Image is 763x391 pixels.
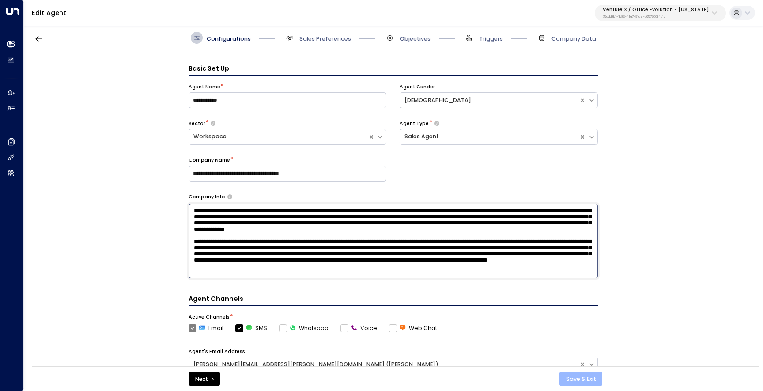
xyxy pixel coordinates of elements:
[189,324,223,332] label: Email
[279,324,329,332] label: Whatsapp
[189,157,230,164] label: Company Name
[559,372,602,386] button: Save & Exit
[189,294,598,306] h4: Agent Channels
[434,121,439,126] button: Select whether your copilot will handle inquiries directly from leads or from brokers representin...
[227,194,232,199] button: Provide a brief overview of your company, including your industry, products or services, and any ...
[189,120,205,127] label: Sector
[404,133,574,141] div: Sales Agent
[32,8,66,17] a: Edit Agent
[603,7,709,12] p: Venture X / Office Evolution - [US_STATE]
[400,84,435,91] label: Agent Gender
[479,35,503,43] span: Triggers
[189,372,220,386] button: Next
[400,35,431,43] span: Objectives
[193,133,363,141] div: Workspace
[189,348,245,355] label: Agent's Email Address
[389,324,437,332] label: Web Chat
[404,96,574,105] div: [DEMOGRAPHIC_DATA]
[189,314,230,321] label: Active Channels
[299,35,351,43] span: Sales Preferences
[207,35,251,43] span: Configurations
[189,84,220,91] label: Agent Name
[189,194,225,201] label: Company Info
[595,5,726,21] button: Venture X / Office Evolution - [US_STATE]55add3b1-1b83-41a7-91ae-b657300f4a1a
[193,361,575,369] div: [PERSON_NAME][EMAIL_ADDRESS][PERSON_NAME][DOMAIN_NAME] ([PERSON_NAME])
[340,324,377,332] label: Voice
[603,15,709,19] p: 55add3b1-1b83-41a7-91ae-b657300f4a1a
[189,64,598,76] h3: Basic Set Up
[235,324,267,332] label: SMS
[551,35,596,43] span: Company Data
[400,120,429,127] label: Agent Type
[211,121,215,126] button: Select whether your copilot will handle inquiries directly from leads or from brokers representin...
